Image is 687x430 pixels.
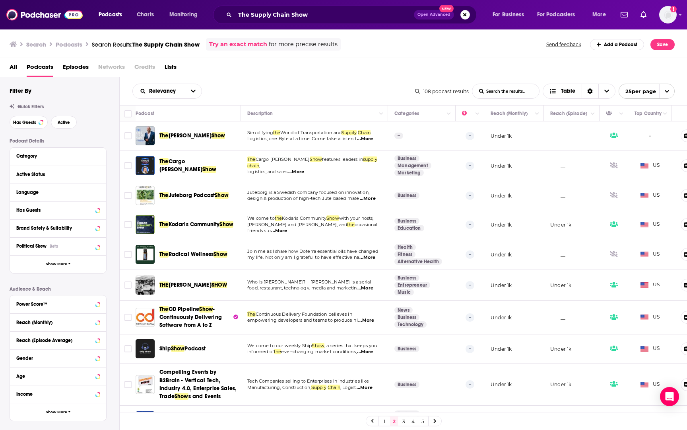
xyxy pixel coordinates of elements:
[360,195,376,202] span: ...More
[588,109,598,119] button: Column Actions
[394,133,403,139] p: --
[124,251,132,258] span: Toggle select row
[124,132,132,139] span: Toggle select row
[169,221,220,228] span: Kodaris Community
[617,109,626,119] button: Column Actions
[175,393,188,400] span: Show
[592,9,606,20] span: More
[169,192,215,199] span: Juteborg Podcast
[363,156,377,162] span: supply
[136,276,155,295] img: THE JUSTIN RYAN BIZZARRO SHOW
[491,109,528,118] div: Reach (Monthly)
[169,9,198,20] span: Monitoring
[247,285,357,291] span: food, restaurant, technology, media and marketin
[444,109,454,119] button: Column Actions
[159,158,202,173] span: Cargo [PERSON_NAME]
[124,314,132,321] span: Toggle select row
[282,215,326,221] span: Kodaris Community
[98,61,125,77] span: Networks
[50,244,58,249] div: Beta
[159,306,222,328] span: - Continuously Delivering Software from A to Z
[169,132,212,139] span: [PERSON_NAME]
[92,41,200,48] div: Search Results:
[640,381,660,389] span: US
[619,84,675,99] button: open menu
[247,385,311,390] span: Manufacturing, Construction,
[537,9,575,20] span: For Podcasters
[256,156,310,162] span: Cargo [PERSON_NAME]
[136,126,155,145] a: The Chris Joslyn Show
[532,109,542,119] button: Column Actions
[136,375,155,394] a: Compelling Events by B2Brain - Vertical Tech, Industry 4.0, Enterprise Sales, Trade Shows and Events
[136,186,155,205] a: The Juteborg Podcast Show
[640,250,660,258] span: US
[16,225,93,231] div: Brand Safety & Suitability
[466,281,474,289] p: --
[394,225,424,231] a: Education
[133,88,185,94] button: open menu
[491,162,512,169] p: Under 1k
[16,356,93,361] div: Gender
[466,345,474,353] p: --
[10,116,48,129] button: Has Guests
[491,282,512,289] p: Under 1k
[247,190,369,195] span: Juteborg is a Swedish company focused on innovation,
[159,221,233,229] a: TheKodaris CommunityShow
[550,109,587,118] div: Reach (Episode)
[635,109,662,118] div: Top Country
[660,387,679,406] div: Open Intercom Messenger
[280,130,342,135] span: World of Transportation and
[394,321,427,328] a: Technology
[659,6,677,23] img: User Profile
[159,251,169,258] span: The
[159,132,225,140] a: The[PERSON_NAME]Show
[16,373,93,379] div: Age
[219,221,233,228] span: Show
[587,8,616,21] button: open menu
[16,317,100,327] button: Reach (Monthly)
[491,346,512,352] p: Under 1k
[550,381,571,388] p: Under 1k
[10,61,17,77] span: All
[466,162,474,170] p: --
[394,244,416,250] a: Health
[670,6,677,12] svg: Add a profile image
[247,195,359,201] span: design & production of high-tech Jute based mate
[247,349,274,354] span: informed of
[16,391,93,397] div: Income
[640,345,660,353] span: US
[491,192,512,199] p: Under 1k
[247,311,256,317] span: The
[650,39,675,50] button: Save
[491,221,512,228] p: Under 1k
[247,109,273,118] div: Description
[660,109,670,119] button: Column Actions
[324,343,377,348] span: , a series that keeps you
[247,343,312,348] span: Welcome to our weekly Ship
[6,7,83,22] img: Podchaser - Follow, Share and Rate Podcasts
[124,192,132,199] span: Toggle select row
[16,338,93,343] div: Reach (Episode Average)
[99,9,122,20] span: Podcasts
[582,84,598,98] div: Sort Direction
[347,222,355,227] span: the
[159,132,169,139] span: The
[159,345,171,352] span: Ship
[199,306,213,313] span: Show
[247,279,371,285] span: Who is [PERSON_NAME]? – [PERSON_NAME] is a serial
[159,368,238,400] a: Compelling Events by B2Brain - Vertical Tech, Industry 4.0, Enterprise Sales, TradeShows and Events
[394,155,419,162] a: Business
[159,221,169,228] span: The
[202,166,216,173] span: Show
[134,61,155,77] span: Credits
[213,251,227,258] span: Show
[550,221,571,228] p: Under 1k
[357,385,373,391] span: ...More
[271,228,287,234] span: ...More
[247,222,347,227] span: [PERSON_NAME] and [PERSON_NAME], and
[462,109,473,118] div: Power Score
[16,205,100,215] button: Has Guests
[235,8,414,21] input: Search podcasts, credits, & more...
[328,385,340,390] span: Chain
[417,13,450,17] span: Open Advanced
